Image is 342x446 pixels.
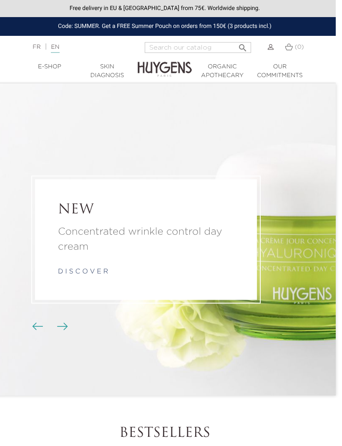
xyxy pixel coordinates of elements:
a: FR [33,44,40,50]
a: E-Shop [21,63,78,71]
button:  [235,40,250,51]
h2: Bestsellers [21,426,309,441]
a: EN [51,44,59,53]
a: Organic Apothecary [194,63,251,80]
h2: NEW [58,202,234,218]
i:  [238,40,248,50]
input: Search [145,42,251,53]
a: Our commitments [251,63,309,80]
img: Huygens [138,48,192,78]
div: Carousel buttons [35,321,63,333]
div: | [28,42,130,52]
p: Concentrated wrinkle control day cream [58,224,234,254]
a: Skin Diagnosis [78,63,136,80]
span: (0) [295,44,304,50]
a: d i s c o v e r [58,268,108,275]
